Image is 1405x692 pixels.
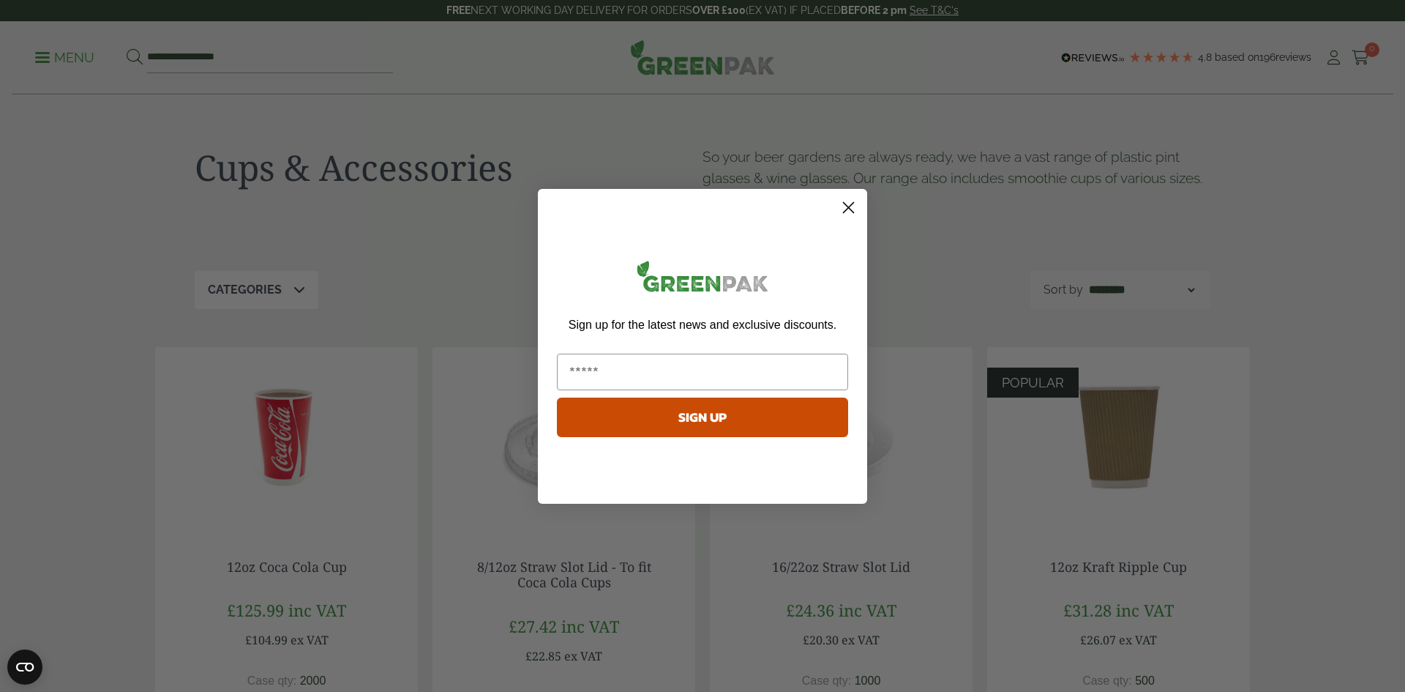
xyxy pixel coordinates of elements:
[557,354,848,390] input: Email
[557,255,848,304] img: greenpak_logo
[836,195,861,220] button: Close dialog
[569,319,836,331] span: Sign up for the latest news and exclusive discounts.
[557,398,848,437] button: SIGN UP
[7,650,42,685] button: Open CMP widget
